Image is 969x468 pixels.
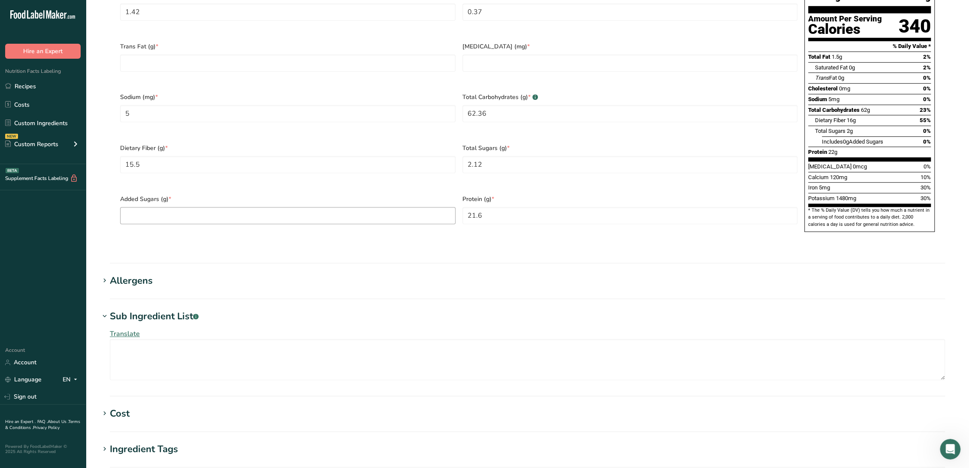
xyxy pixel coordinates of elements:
[847,117,856,123] span: 16g
[853,163,867,170] span: 0mcg
[808,149,827,155] span: Protein
[819,184,830,191] span: 5mg
[815,64,848,71] span: Saturated Fat
[838,75,844,81] span: 0g
[923,128,931,134] span: 0%
[808,107,860,113] span: Total Carbohydrates
[37,419,48,425] a: FAQ .
[462,144,798,153] span: Total Sugars (g)
[5,419,80,431] a: Terms & Conditions .
[5,419,36,425] a: Hire an Expert .
[940,439,960,459] iframe: Intercom live chat
[924,163,931,170] span: 0%
[808,15,882,23] div: Amount Per Serving
[5,140,58,149] div: Custom Reports
[808,96,827,102] span: Sodium
[923,85,931,92] span: 0%
[815,128,845,134] span: Total Sugars
[462,93,798,102] span: Total Carbohydrates (g)
[815,75,829,81] i: Trans
[48,419,68,425] a: About Us .
[6,168,19,173] div: BETA
[832,54,842,60] span: 1.5g
[808,163,851,170] span: [MEDICAL_DATA]
[808,174,829,180] span: Calcium
[5,444,81,454] div: Powered By FoodLabelMaker © 2025 All Rights Reserved
[923,96,931,102] span: 0%
[5,372,42,387] a: Language
[120,93,456,102] span: Sodium (mg)
[120,144,456,153] span: Dietary Fiber (g)
[828,96,839,102] span: 5mg
[815,117,845,123] span: Dietary Fiber
[462,42,798,51] span: [MEDICAL_DATA] (mg)
[847,128,853,134] span: 2g
[110,442,178,456] div: Ingredient Tags
[923,54,931,60] span: 2%
[808,207,931,228] section: * The % Daily Value (DV) tells you how much a nutrient in a serving of food contributes to a dail...
[921,195,931,201] span: 30%
[815,75,837,81] span: Fat
[923,138,931,145] span: 0%
[830,174,847,180] span: 120mg
[808,41,931,51] section: % Daily Value *
[110,329,140,339] span: Translate
[899,15,931,38] div: 340
[808,23,882,36] div: Calories
[120,195,456,204] span: Added Sugars (g)
[110,274,153,288] div: Allergens
[462,195,798,204] span: Protein (g)
[822,138,883,145] span: Includes Added Sugars
[923,75,931,81] span: 0%
[808,85,838,92] span: Cholesterol
[110,407,130,421] div: Cost
[808,195,835,201] span: Potassium
[808,54,830,60] span: Total Fat
[5,44,81,59] button: Hire an Expert
[836,195,856,201] span: 1480mg
[110,309,199,324] div: Sub Ingredient List
[33,425,60,431] a: Privacy Policy
[808,184,818,191] span: Iron
[920,107,931,113] span: 23%
[921,184,931,191] span: 30%
[920,117,931,123] span: 55%
[921,174,931,180] span: 10%
[120,42,456,51] span: Trans Fat (g)
[923,64,931,71] span: 2%
[839,85,850,92] span: 0mg
[861,107,870,113] span: 62g
[828,149,837,155] span: 22g
[63,375,81,385] div: EN
[5,134,18,139] div: NEW
[849,64,855,71] span: 0g
[843,138,849,145] span: 0g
